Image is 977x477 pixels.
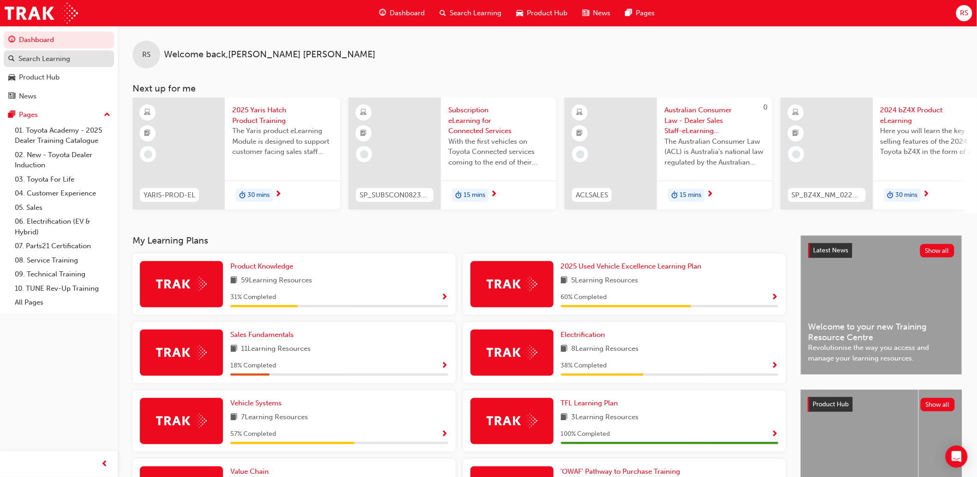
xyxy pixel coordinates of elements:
[102,459,109,470] span: prev-icon
[923,190,930,199] span: next-icon
[490,190,497,199] span: next-icon
[618,4,663,23] a: pages-iconPages
[433,4,509,23] a: search-iconSearch Learning
[772,360,778,372] button: Show Progress
[361,107,367,119] span: learningResourceType_ELEARNING-icon
[664,105,765,136] span: Australian Consumer Law - Dealer Sales Staff-eLearning module
[372,4,433,23] a: guage-iconDashboard
[349,98,556,209] a: SP_SUBSCON0823_ELSubscription eLearning for Connected ServicesWith the first vehicles on Toyota C...
[360,190,430,201] span: SP_SUBSCON0823_EL
[230,262,293,270] span: Product Knowledge
[145,107,151,119] span: learningResourceType_ELEARNING-icon
[4,106,114,123] button: Pages
[11,295,114,310] a: All Pages
[706,190,713,199] span: next-icon
[5,3,78,24] img: Trak
[230,275,237,287] span: book-icon
[118,83,977,94] h3: Next up for me
[8,73,15,82] span: car-icon
[793,107,799,119] span: learningResourceType_ELEARNING-icon
[561,361,607,371] span: 38 % Completed
[360,150,368,159] span: learningRecordVerb_NONE-icon
[230,466,272,477] a: Value Chain
[164,49,375,60] span: Welcome back , [PERSON_NAME] [PERSON_NAME]
[232,126,333,157] span: The Yaris product eLearning Module is designed to support customer facing sales staff with introd...
[4,88,114,105] a: News
[448,105,549,136] span: Subscription eLearning for Connected Services
[448,136,549,168] span: With the first vehicles on Toyota Connected services coming to the end of their complimentary per...
[4,31,114,49] a: Dashboard
[576,190,608,201] span: ACLSALES
[230,330,294,339] span: Sales Fundamentals
[441,294,448,302] span: Show Progress
[527,8,568,18] span: Product Hub
[19,72,60,83] div: Product Hub
[896,190,918,201] span: 30 mins
[946,446,968,468] div: Open Intercom Messenger
[104,109,110,121] span: up-icon
[561,466,684,477] a: 'OWAF' Pathway to Purchase Training
[275,190,282,199] span: next-icon
[487,345,537,360] img: Trak
[680,190,701,201] span: 15 mins
[561,412,568,423] span: book-icon
[813,400,849,408] span: Product Hub
[455,190,462,202] span: duration-icon
[390,8,425,18] span: Dashboard
[441,428,448,440] button: Show Progress
[361,128,367,140] span: booktick-icon
[380,7,386,19] span: guage-icon
[4,50,114,67] a: Search Learning
[577,128,583,140] span: booktick-icon
[11,267,114,281] a: 09. Technical Training
[11,172,114,187] a: 03. Toyota For Life
[509,4,575,23] a: car-iconProduct Hub
[575,4,618,23] a: news-iconNews
[572,275,639,287] span: 5 Learning Resources
[144,190,195,201] span: YARIS-PROD-EL
[133,235,786,246] h3: My Learning Plans
[664,136,765,168] span: The Australian Consumer Law (ACL) is Australia's national law regulated by the Australian Competi...
[133,98,340,209] a: YARIS-PROD-EL2025 Yaris Hatch Product TrainingThe Yaris product eLearning Module is designed to s...
[241,412,308,423] span: 7 Learning Resources
[11,148,114,172] a: 02. New - Toyota Dealer Induction
[4,30,114,106] button: DashboardSearch LearningProduct HubNews
[808,397,955,412] a: Product HubShow all
[793,128,799,140] span: booktick-icon
[230,261,297,272] a: Product Knowledge
[464,190,485,201] span: 15 mins
[956,5,972,21] button: RS
[8,111,15,119] span: pages-icon
[230,330,297,340] a: Sales Fundamentals
[561,330,605,339] span: Electrification
[441,362,448,370] span: Show Progress
[561,343,568,355] span: book-icon
[561,261,706,272] a: 2025 Used Vehicle Excellence Learning Plan
[230,429,276,440] span: 57 % Completed
[232,105,333,126] span: 2025 Yaris Hatch Product Training
[561,275,568,287] span: book-icon
[230,399,282,407] span: Vehicle Systems
[19,110,38,120] div: Pages
[626,7,633,19] span: pages-icon
[230,398,285,409] a: Vehicle Systems
[144,150,152,159] span: learningRecordVerb_NONE-icon
[19,91,36,102] div: News
[230,412,237,423] span: book-icon
[887,190,894,202] span: duration-icon
[565,98,772,209] a: 0ACLSALESAustralian Consumer Law - Dealer Sales Staff-eLearning moduleThe Australian Consumer Law...
[8,92,15,101] span: news-icon
[576,150,585,159] span: learningRecordVerb_NONE-icon
[247,190,270,201] span: 30 mins
[487,277,537,291] img: Trak
[156,414,207,428] img: Trak
[561,399,618,407] span: TFL Learning Plan
[561,429,610,440] span: 100 % Completed
[11,214,114,239] a: 06. Electrification (EV & Hybrid)
[230,343,237,355] span: book-icon
[772,430,778,439] span: Show Progress
[156,345,207,360] img: Trak
[808,322,954,342] span: Welcome to your new Training Resource Centre
[561,330,609,340] a: Electrification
